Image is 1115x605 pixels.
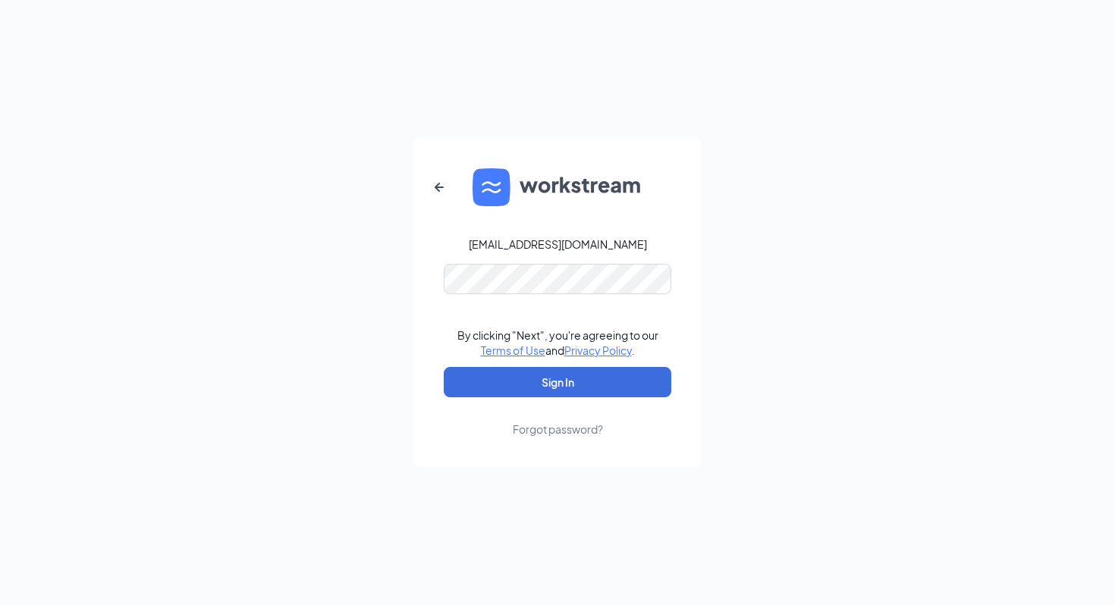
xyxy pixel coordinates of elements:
[473,168,642,206] img: WS logo and Workstream text
[444,367,671,397] button: Sign In
[430,178,448,196] svg: ArrowLeftNew
[421,169,457,205] button: ArrowLeftNew
[564,343,632,357] a: Privacy Policy
[513,397,603,437] a: Forgot password?
[481,343,545,357] a: Terms of Use
[513,422,603,437] div: Forgot password?
[457,328,658,358] div: By clicking "Next", you're agreeing to our and .
[469,237,647,252] div: [EMAIL_ADDRESS][DOMAIN_NAME]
